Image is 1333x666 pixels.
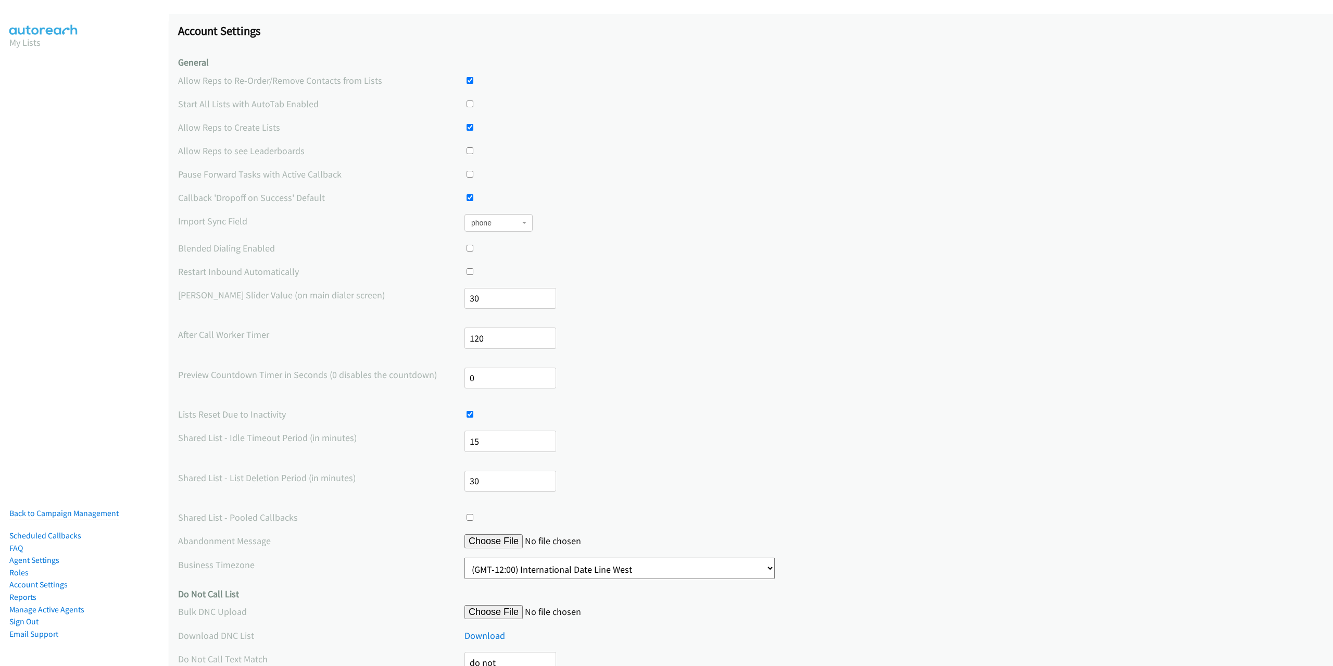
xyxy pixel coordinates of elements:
[178,510,1324,524] div: Whether callbacks should be returned to the pool or remain tied to the agent that requested the c...
[178,534,464,548] label: Abandonment Message
[178,167,464,181] label: Pause Forward Tasks with Active Callback
[178,407,464,421] label: Lists Reset Due to Inactivity
[471,218,520,228] span: phone
[178,144,464,158] label: Allow Reps to see Leaderboards
[178,605,464,619] label: Bulk DNC Upload
[178,241,464,255] label: Blended Dialing Enabled
[178,534,1324,548] div: Account wide abandonment message which should contain the name of your organization and a contact...
[9,555,59,565] a: Agent Settings
[178,288,464,302] label: [PERSON_NAME] Slider Value (on main dialer screen)
[464,630,505,642] a: Download
[9,629,58,639] a: Email Support
[464,214,533,232] span: phone
[178,431,1324,461] div: The time period before a list resets or assigned records get redistributed due to an idle dialing...
[9,592,36,602] a: Reports
[9,617,39,626] a: Sign Out
[178,265,464,279] label: Restart Inbound Automatically
[178,368,464,382] label: Preview Countdown Timer in Seconds (0 disables the countdown)
[9,543,23,553] a: FAQ
[178,191,464,205] label: Callback 'Dropoff on Success' Default
[178,57,1324,69] h4: General
[178,471,1324,501] div: The minimum time before a list can be deleted
[178,23,1324,38] h1: Account Settings
[9,568,29,577] a: Roles
[178,431,464,445] label: Shared List - Idle Timeout Period (in minutes)
[9,531,81,541] a: Scheduled Callbacks
[9,36,41,48] a: My Lists
[9,605,84,614] a: Manage Active Agents
[178,120,464,134] label: Allow Reps to Create Lists
[178,73,464,87] label: Allow Reps to Re-Order/Remove Contacts from Lists
[9,580,68,589] a: Account Settings
[178,214,464,228] label: Import Sync Field
[178,471,464,485] label: Shared List - List Deletion Period (in minutes)
[178,558,464,572] label: Business Timezone
[9,508,119,518] a: Back to Campaign Management
[178,588,1324,600] h4: Do Not Call List
[178,652,464,666] label: Do Not Call Text Match
[178,510,464,524] label: Shared List - Pooled Callbacks
[178,328,464,342] label: After Call Worker Timer
[178,629,464,643] label: Download DNC List
[178,97,464,111] label: Start All Lists with AutoTab Enabled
